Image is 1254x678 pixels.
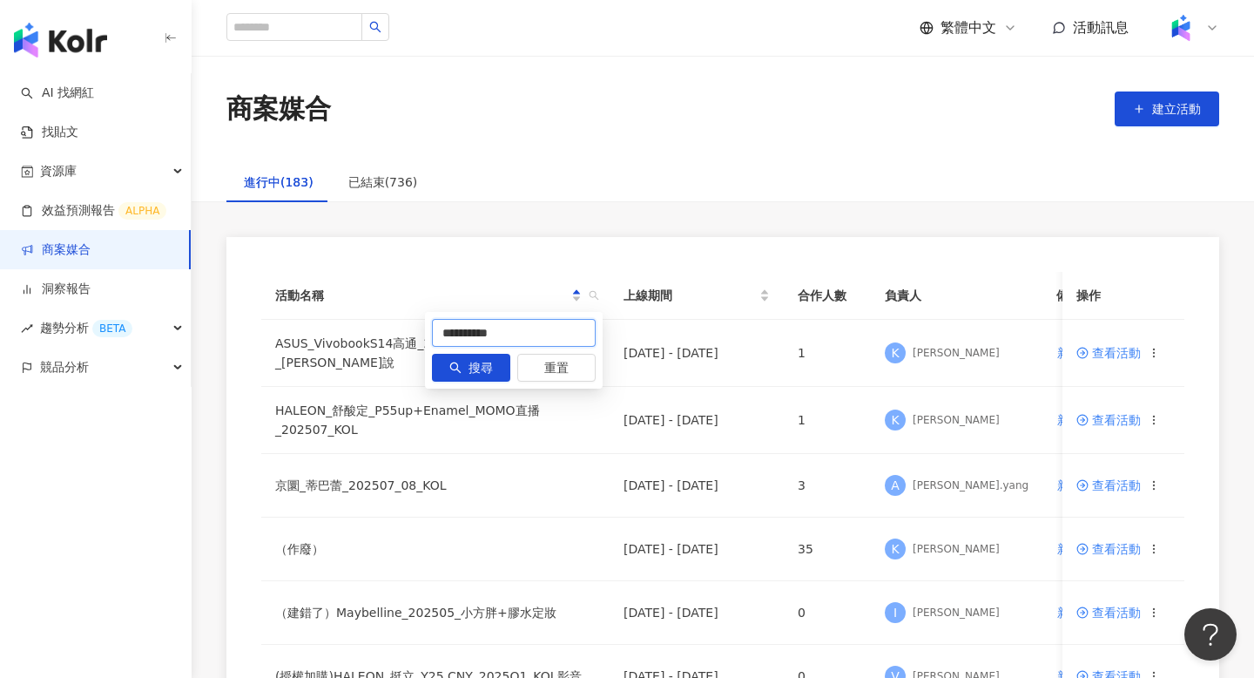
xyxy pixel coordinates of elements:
a: 商案媒合 [21,241,91,259]
td: 1 [784,387,871,454]
td: 3 [784,454,871,518]
td: [DATE] - [DATE] [610,581,784,645]
span: 新增備註 [1057,413,1106,427]
td: 35 [784,518,871,581]
th: 備註 [1042,272,1123,320]
span: 上線期間 [624,286,756,305]
span: search [589,290,599,301]
th: 操作 [1062,272,1184,320]
button: 搜尋 [432,354,510,382]
span: rise [21,322,33,335]
span: 趨勢分析 [40,308,132,348]
th: 負責人 [871,272,1042,320]
div: [PERSON_NAME] [913,413,1000,428]
span: 搜尋 [469,355,493,383]
td: [DATE] - [DATE] [610,518,784,581]
a: 查看活動 [1076,607,1141,619]
td: [DATE] - [DATE] [610,320,784,387]
button: 重置 [517,354,596,382]
a: 查看活動 [1076,543,1141,555]
span: K [891,343,899,363]
span: 繁體中文 [940,18,996,37]
span: 新增備註 [1057,478,1106,492]
span: K [891,539,899,559]
span: search [585,282,603,308]
span: search [369,21,381,33]
td: 0 [784,581,871,645]
td: [DATE] - [DATE] [610,454,784,518]
div: 進行中(183) [244,173,313,192]
td: 1 [784,320,871,387]
button: 新增備註 [1056,595,1107,630]
span: 新增備註 [1057,606,1106,620]
span: 新增備註 [1057,542,1106,556]
div: [PERSON_NAME] [913,346,1000,361]
th: 合作人數 [784,272,871,320]
span: I [893,603,897,622]
span: 新增備註 [1057,346,1106,360]
div: [PERSON_NAME] [913,542,1000,557]
td: [DATE] - [DATE] [610,387,784,454]
button: 新增備註 [1056,468,1107,503]
td: 京圜_蒂巴蕾_202507_08_KOL [261,454,610,518]
th: 上線期間 [610,272,784,320]
span: 活動訊息 [1073,19,1129,36]
div: [PERSON_NAME].yang [913,478,1028,493]
img: Kolr%20app%20icon%20%281%29.png [1164,11,1197,44]
a: 查看活動 [1076,347,1141,359]
div: [PERSON_NAME] [913,606,1000,620]
a: 查看活動 [1076,479,1141,492]
span: 資源庫 [40,152,77,191]
span: 重置 [544,355,569,383]
a: 洞察報告 [21,281,91,298]
button: 建立活動 [1115,92,1219,126]
a: 查看活動 [1076,414,1141,426]
button: 新增備註 [1056,336,1107,370]
button: 新增備註 [1056,403,1107,437]
a: 效益預測報告ALPHA [21,202,166,220]
a: searchAI 找網紅 [21,85,94,102]
td: HALEON_舒酸定_P55up+Enamel_MOMO直播_202507_KOL [261,387,610,454]
img: logo [14,23,107,58]
span: 建立活動 [1152,102,1201,116]
span: A [891,476,900,495]
td: ASUS_VivobookS14高通_2025Q2_KOL影音_[PERSON_NAME]說 [261,320,610,387]
span: 備註 [1056,286,1081,305]
span: 競品分析 [40,348,89,387]
div: 已結束(736) [348,173,418,192]
td: （建錯了）Maybelline_202505_小方胖+膠水定妝 [261,581,610,645]
td: （作廢） [261,518,610,581]
div: BETA [92,320,132,337]
iframe: Help Scout Beacon - Open [1184,608,1237,661]
div: 商案媒合 [226,91,331,127]
a: 找貼文 [21,124,78,141]
span: 活動名稱 [275,286,568,305]
span: search [449,362,462,374]
span: K [891,410,899,430]
button: 新增備註 [1056,532,1107,566]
